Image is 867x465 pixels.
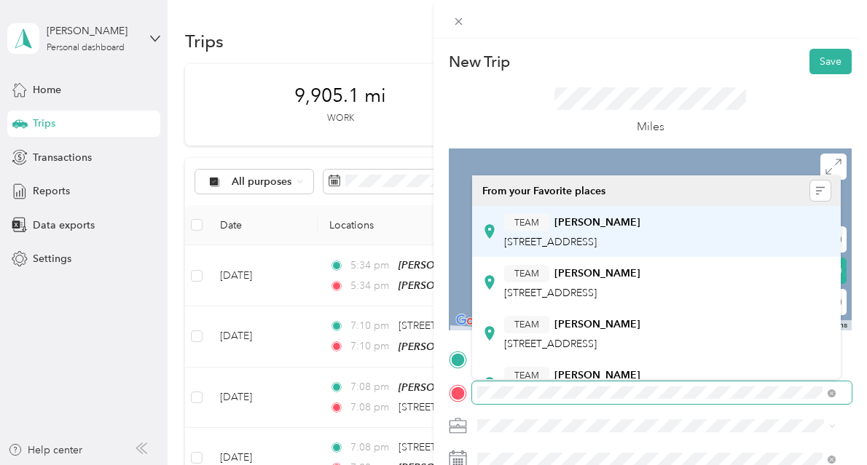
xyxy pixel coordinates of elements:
p: New Trip [449,52,510,72]
a: Open this area in Google Maps (opens a new window) [452,311,501,330]
span: TEAM [514,216,539,229]
strong: [PERSON_NAME] [554,318,640,331]
strong: [PERSON_NAME] [554,267,640,280]
span: TEAM [514,369,539,382]
p: Miles [637,118,664,136]
img: Google [452,311,501,330]
span: TEAM [514,267,539,280]
iframe: Everlance-gr Chat Button Frame [785,383,867,465]
span: TEAM [514,318,539,331]
button: TEAM [504,265,549,283]
strong: [PERSON_NAME] [554,369,640,382]
span: [STREET_ADDRESS] [504,338,597,350]
button: TEAM [504,214,549,232]
button: Save [809,49,852,74]
button: TEAM [504,316,549,334]
span: [STREET_ADDRESS] [504,236,597,248]
span: [STREET_ADDRESS] [504,287,597,299]
span: From your Favorite places [482,185,605,198]
button: TEAM [504,367,549,385]
strong: [PERSON_NAME] [554,216,640,229]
